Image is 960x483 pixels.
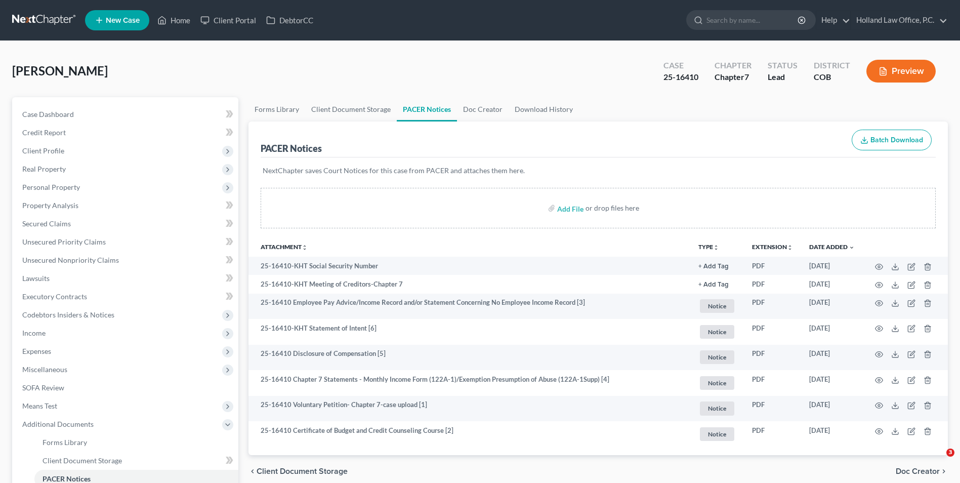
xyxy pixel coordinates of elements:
[698,324,736,340] a: Notice
[663,60,698,71] div: Case
[22,146,64,155] span: Client Profile
[43,456,122,465] span: Client Document Storage
[248,97,305,122] a: Forms Library
[870,136,923,144] span: Batch Download
[22,237,106,246] span: Unsecured Priority Claims
[852,130,932,151] button: Batch Download
[715,71,752,83] div: Chapter
[257,467,348,475] span: Client Document Storage
[586,203,639,213] div: or drop files here
[248,370,690,396] td: 25-16410 Chapter 7 Statements - Monthly Income Form (122A-1)/Exemption Presumption of Abuse (122A...
[698,375,736,391] a: Notice
[43,474,91,483] span: PACER Notices
[801,319,863,345] td: [DATE]
[896,467,940,475] span: Doc Creator
[698,244,719,251] button: TYPEunfold_more
[14,288,238,306] a: Executory Contracts
[22,383,64,392] span: SOFA Review
[816,11,850,29] a: Help
[22,347,51,355] span: Expenses
[152,11,195,29] a: Home
[106,17,140,24] span: New Case
[698,279,736,289] a: + Add Tag
[457,97,509,122] a: Doc Creator
[14,196,238,215] a: Property Analysis
[22,183,80,191] span: Personal Property
[22,256,119,264] span: Unsecured Nonpriority Claims
[715,60,752,71] div: Chapter
[14,251,238,269] a: Unsecured Nonpriority Claims
[744,294,801,319] td: PDF
[698,261,736,271] a: + Add Tag
[744,275,801,293] td: PDF
[768,60,798,71] div: Status
[698,281,729,288] button: + Add Tag
[801,345,863,371] td: [DATE]
[261,243,308,251] a: Attachmentunfold_more
[22,165,66,173] span: Real Property
[700,376,734,390] span: Notice
[801,294,863,319] td: [DATE]
[663,71,698,83] div: 25-16410
[787,245,793,251] i: unfold_more
[14,105,238,124] a: Case Dashboard
[34,452,238,470] a: Client Document Storage
[509,97,579,122] a: Download History
[248,319,690,345] td: 25-16410-KHT Statement of Intent [6]
[248,257,690,275] td: 25-16410-KHT Social Security Number
[22,274,50,283] span: Lawsuits
[698,349,736,366] a: Notice
[744,370,801,396] td: PDF
[248,467,348,475] button: chevron_left Client Document Storage
[22,401,57,410] span: Means Test
[22,110,74,118] span: Case Dashboard
[14,269,238,288] a: Lawsuits
[744,257,801,275] td: PDF
[801,257,863,275] td: [DATE]
[195,11,261,29] a: Client Portal
[302,245,308,251] i: unfold_more
[706,11,799,29] input: Search by name...
[698,426,736,442] a: Notice
[700,299,734,313] span: Notice
[248,275,690,293] td: 25-16410-KHT Meeting of Creditors-Chapter 7
[698,400,736,417] a: Notice
[261,11,318,29] a: DebtorCC
[248,294,690,319] td: 25-16410 Employee Pay Advice/Income Record and/or Statement Concerning No Employee Income Record [3]
[809,243,855,251] a: Date Added expand_more
[814,71,850,83] div: COB
[248,345,690,371] td: 25-16410 Disclosure of Compensation [5]
[22,292,87,301] span: Executory Contracts
[752,243,793,251] a: Extensionunfold_more
[14,233,238,251] a: Unsecured Priority Claims
[14,124,238,142] a: Credit Report
[34,433,238,452] a: Forms Library
[744,396,801,422] td: PDF
[744,421,801,447] td: PDF
[700,401,734,415] span: Notice
[801,396,863,422] td: [DATE]
[22,201,78,210] span: Property Analysis
[22,329,46,337] span: Income
[248,467,257,475] i: chevron_left
[801,421,863,447] td: [DATE]
[261,142,322,154] div: PACER Notices
[22,420,94,428] span: Additional Documents
[744,72,749,82] span: 7
[700,325,734,339] span: Notice
[22,219,71,228] span: Secured Claims
[801,370,863,396] td: [DATE]
[851,11,947,29] a: Holland Law Office, P.C.
[896,467,948,475] button: Doc Creator chevron_right
[700,350,734,364] span: Notice
[768,71,798,83] div: Lead
[926,449,950,473] iframe: Intercom live chat
[22,365,67,374] span: Miscellaneous
[744,345,801,371] td: PDF
[14,379,238,397] a: SOFA Review
[700,427,734,441] span: Notice
[305,97,397,122] a: Client Document Storage
[744,319,801,345] td: PDF
[22,128,66,137] span: Credit Report
[698,263,729,270] button: + Add Tag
